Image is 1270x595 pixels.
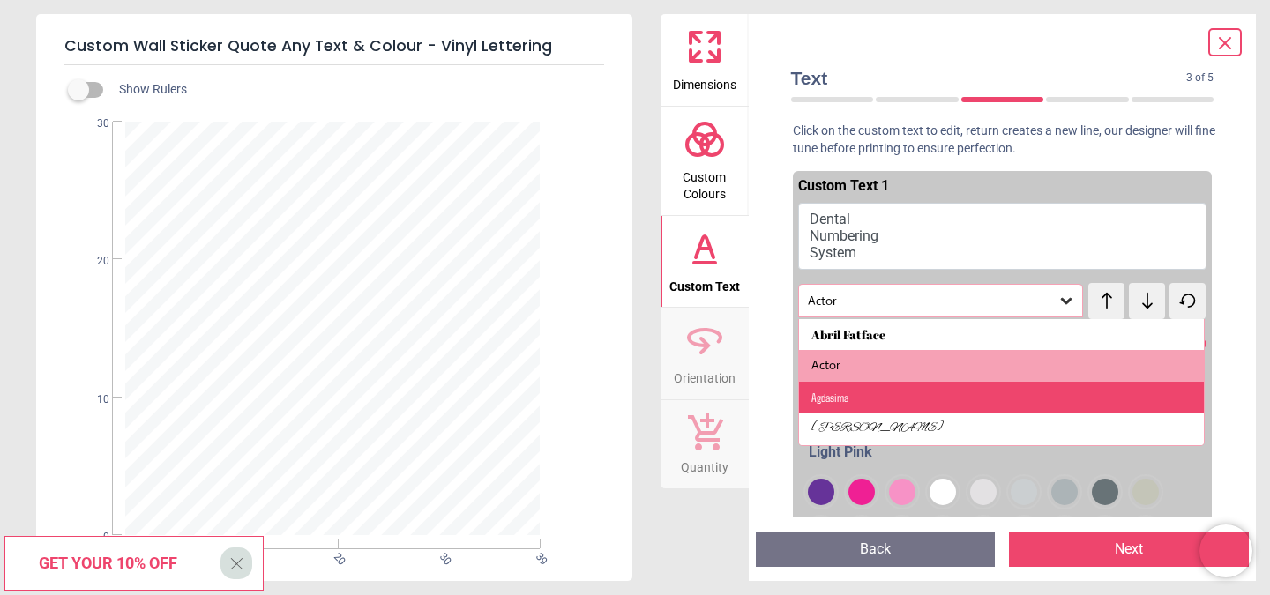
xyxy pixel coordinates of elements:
div: silver [1132,479,1159,505]
button: Quantity [661,400,749,488]
div: [PERSON_NAME] [811,420,944,437]
span: Custom Colours [662,160,747,204]
div: light pink [889,479,915,505]
div: Actor [806,294,1058,309]
h5: Custom Wall Sticker Quote Any Text & Colour - Vinyl Lettering [64,28,604,65]
iframe: Brevo live chat [1199,524,1252,577]
span: Dimensions [673,68,736,94]
div: dark gray [1051,479,1078,505]
button: Custom Text [661,216,749,308]
button: Next [1009,532,1249,567]
button: Dental Numbering System [798,203,1207,270]
div: blue-gray [1092,479,1118,505]
span: 3 of 5 [1186,71,1214,86]
div: Agdasima [811,389,848,406]
div: Abril Fatface [811,326,885,344]
span: Text [791,65,1187,91]
div: purple [808,479,834,505]
p: Click on the custom text to edit, return creates a new line, our designer will fine tune before p... [777,123,1229,157]
span: 30 [76,116,109,131]
div: Light Pink [809,443,1207,462]
div: medium gray [1011,479,1037,505]
button: Orientation [661,308,749,399]
span: Quantity [681,450,728,477]
button: Dimensions [661,14,749,106]
div: white [930,479,956,505]
div: Actor [811,357,840,375]
button: Custom Colours [661,107,749,215]
span: Custom Text [669,270,740,296]
span: Custom Text 1 [798,177,889,194]
div: light gray [970,479,997,505]
div: pink [848,479,875,505]
span: Orientation [674,361,736,388]
button: Back [756,532,996,567]
div: Show Rulers [78,79,632,100]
